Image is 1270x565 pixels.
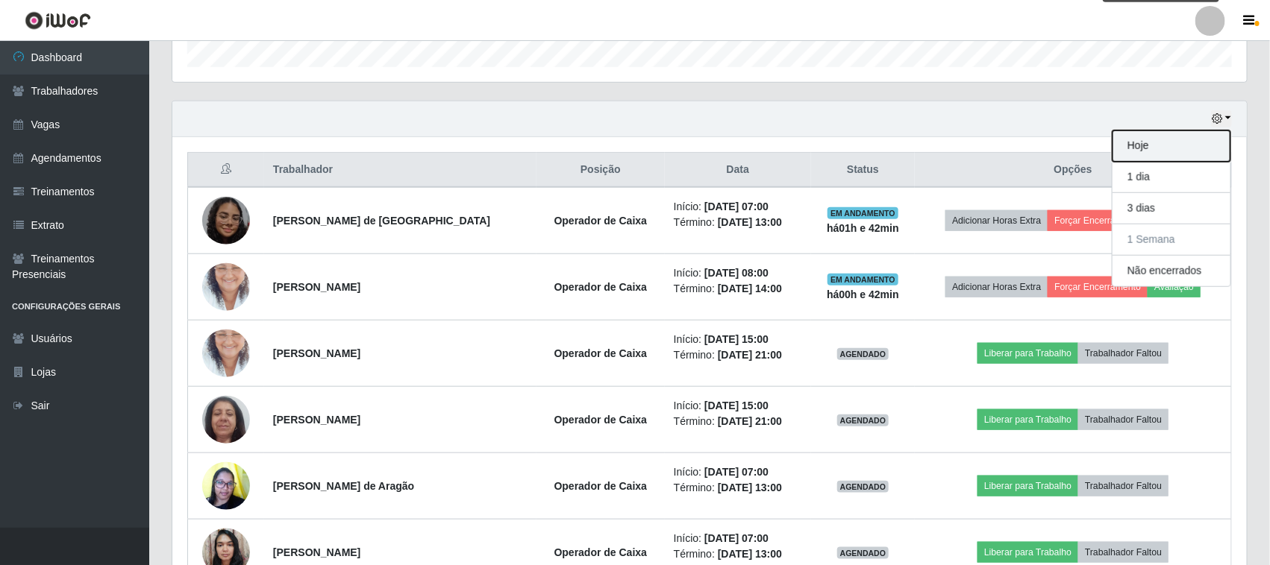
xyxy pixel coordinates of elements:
button: Forçar Encerramento [1048,210,1148,231]
li: Término: [674,281,802,297]
button: Trabalhador Faltou [1078,409,1169,430]
time: [DATE] 15:00 [704,333,769,345]
button: Avaliação [1148,277,1201,297]
strong: há 01 h e 42 min [827,222,899,234]
img: 1742135666821.jpeg [202,197,250,244]
li: Início: [674,398,802,414]
strong: [PERSON_NAME] [273,546,360,558]
span: EM ANDAMENTO [828,207,898,219]
button: Não encerrados [1113,256,1230,286]
li: Início: [674,464,802,480]
button: Liberar para Trabalho [977,409,1078,430]
button: Trabalhador Faltou [1078,343,1169,364]
img: 1677848309634.jpeg [202,244,250,329]
strong: [PERSON_NAME] [273,281,360,293]
img: CoreUI Logo [25,11,91,30]
time: [DATE] 13:00 [718,216,782,228]
li: Início: [674,199,802,215]
strong: há 00 h e 42 min [827,288,899,300]
time: [DATE] 13:00 [718,482,782,493]
span: AGENDADO [837,547,889,559]
strong: Operador de Caixa [554,215,648,227]
th: Data [665,153,811,188]
span: EM ANDAMENTO [828,274,898,285]
li: Início: [674,332,802,347]
strong: Operador de Caixa [554,546,648,558]
button: Liberar para Trabalho [977,542,1078,563]
li: Término: [674,414,802,429]
time: [DATE] 13:00 [718,548,782,560]
button: Forçar Encerramento [1048,277,1148,297]
time: [DATE] 21:00 [718,349,782,361]
strong: Operador de Caixa [554,414,648,426]
strong: [PERSON_NAME] [273,414,360,426]
time: [DATE] 14:00 [718,282,782,294]
li: Término: [674,215,802,230]
button: Adicionar Horas Extra [945,277,1048,297]
time: [DATE] 15:00 [704,400,769,411]
button: Liberar para Trabalho [977,476,1078,496]
span: AGENDADO [837,414,889,426]
strong: Operador de Caixa [554,347,648,359]
li: Início: [674,265,802,281]
button: Trabalhador Faltou [1078,542,1169,563]
li: Término: [674,347,802,363]
strong: [PERSON_NAME] de Aragão [273,480,414,492]
strong: [PERSON_NAME] de [GEOGRAPHIC_DATA] [273,215,490,227]
li: Término: [674,480,802,496]
th: Opções [915,153,1231,188]
li: Término: [674,546,802,562]
img: 1709656431175.jpeg [202,388,250,451]
li: Início: [674,531,802,546]
button: 1 dia [1113,162,1230,193]
th: Status [811,153,916,188]
img: 1677848309634.jpeg [202,311,250,396]
strong: [PERSON_NAME] [273,347,360,359]
time: [DATE] 07:00 [704,466,769,478]
span: AGENDADO [837,348,889,360]
strong: Operador de Caixa [554,480,648,492]
button: Liberar para Trabalho [977,343,1078,364]
strong: Operador de Caixa [554,281,648,293]
time: [DATE] 07:00 [704,201,769,212]
button: Adicionar Horas Extra [945,210,1048,231]
time: [DATE] 07:00 [704,532,769,544]
img: 1632390182177.jpeg [202,454,250,517]
button: 3 dias [1113,193,1230,224]
time: [DATE] 21:00 [718,415,782,427]
button: Trabalhador Faltou [1078,476,1169,496]
th: Trabalhador [264,153,537,188]
button: 1 Semana [1113,224,1230,256]
span: AGENDADO [837,481,889,493]
th: Posição [537,153,665,188]
button: Hoje [1113,130,1230,162]
time: [DATE] 08:00 [704,267,769,279]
